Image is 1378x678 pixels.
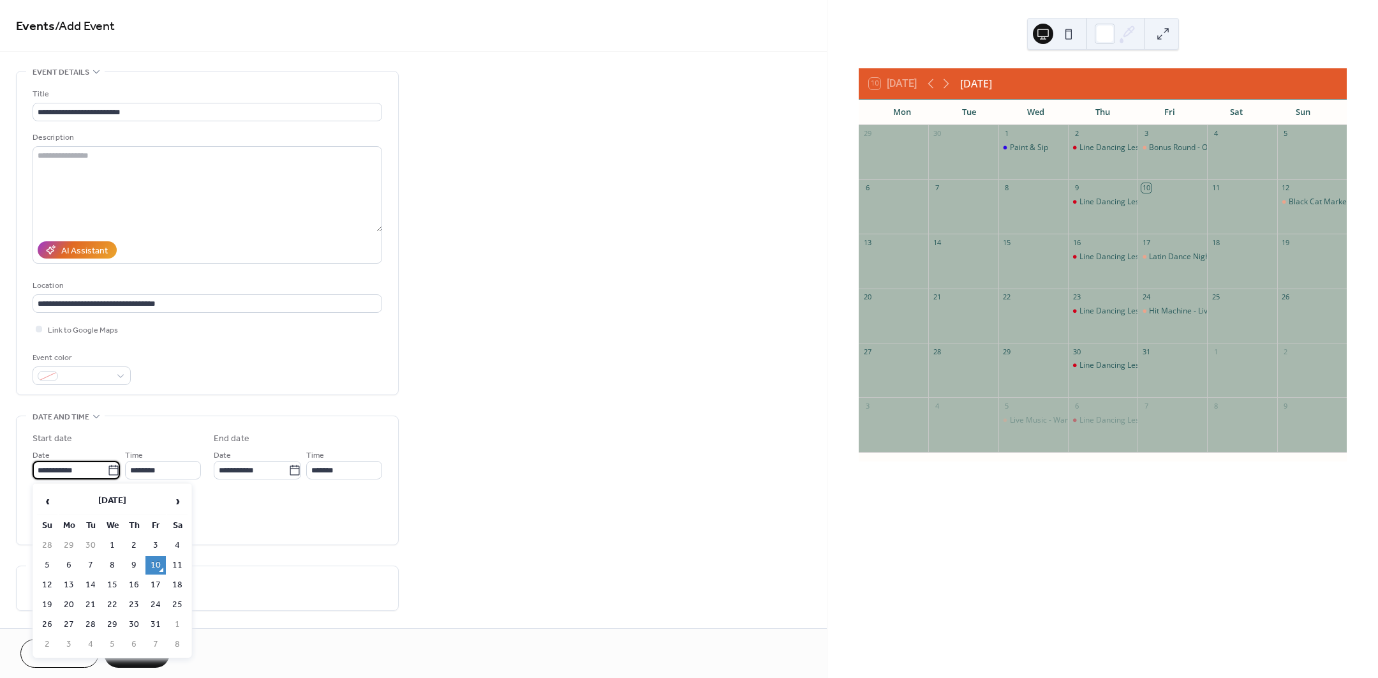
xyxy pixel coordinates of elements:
div: End date [214,432,249,446]
div: Line Dancing Lessons with Dance Your Boots Off [1068,197,1137,207]
div: 13 [863,237,872,247]
div: 24 [1141,292,1151,302]
td: 3 [145,536,166,555]
td: 26 [37,615,57,634]
div: 28 [932,347,942,356]
td: 16 [124,576,144,594]
div: 9 [1072,183,1081,193]
div: 16 [1072,237,1081,247]
a: Cancel [20,639,99,668]
div: 2 [1072,129,1081,139]
div: Start date [33,432,72,446]
div: 2 [1281,347,1291,356]
div: 25 [1211,292,1220,302]
td: 28 [80,615,101,634]
div: 6 [1072,401,1081,411]
div: Line Dancing Lessons with Dance Your Boots Off [1068,252,1137,262]
div: Latin Dance Night with DJ [PERSON_NAME] [1149,252,1300,262]
td: 9 [124,556,144,575]
span: Save [126,648,147,661]
td: 29 [102,615,122,634]
td: 1 [167,615,188,634]
div: 26 [1281,292,1291,302]
div: 31 [1141,347,1151,356]
div: Latin Dance Night with DJ CJ [1137,252,1207,262]
div: 5 [1281,129,1291,139]
div: Line Dancing Lessons with Dance Your Boots Off [1068,415,1137,426]
td: 8 [167,635,188,654]
th: [DATE] [59,488,166,515]
div: Paint & Sip [998,142,1068,153]
div: Line Dancing Lessons with Dance Your Boots Off [1079,360,1251,371]
div: 10 [1141,183,1151,193]
div: Line Dancing Lessons with Dance Your Boots Off [1079,252,1251,262]
div: Live Music - Warsloth [1010,415,1085,426]
div: 3 [863,401,872,411]
span: Time [306,449,324,462]
div: 4 [1211,129,1220,139]
div: Black Cat Market [1289,197,1349,207]
div: 27 [863,347,872,356]
div: 30 [1072,347,1081,356]
div: 1 [1211,347,1220,356]
div: Event color [33,351,128,365]
td: 10 [145,556,166,575]
td: 7 [80,556,101,575]
div: 12 [1281,183,1291,193]
th: Tu [80,516,101,535]
div: 30 [932,129,942,139]
div: 20 [863,292,872,302]
div: Title [33,87,380,101]
span: Date [214,449,231,462]
div: Location [33,279,380,292]
td: 6 [124,635,144,654]
td: 8 [102,556,122,575]
div: 22 [1002,292,1012,302]
div: 7 [932,183,942,193]
div: Live Music - Warsloth [998,415,1068,426]
div: Sat [1203,100,1270,125]
td: 13 [59,576,79,594]
div: 7 [1141,401,1151,411]
div: 9 [1281,401,1291,411]
th: Fr [145,516,166,535]
div: Black Cat Market [1277,197,1347,207]
div: 29 [863,129,872,139]
span: Time [125,449,143,462]
td: 23 [124,596,144,614]
span: Event details [33,66,89,79]
td: 12 [37,576,57,594]
div: Tue [936,100,1003,125]
th: Mo [59,516,79,535]
div: 4 [932,401,942,411]
div: Hit Machine - Live Music at Zesti [1137,306,1207,317]
div: 23 [1072,292,1081,302]
td: 19 [37,596,57,614]
div: Line Dancing Lessons with Dance Your Boots Off [1068,142,1137,153]
td: 6 [59,556,79,575]
button: AI Assistant [38,241,117,259]
div: Line Dancing Lessons with Dance Your Boots Off [1079,197,1251,207]
th: We [102,516,122,535]
td: 7 [145,635,166,654]
div: 14 [932,237,942,247]
div: Paint & Sip [1010,142,1048,153]
td: 2 [37,635,57,654]
div: Sun [1270,100,1337,125]
td: 18 [167,576,188,594]
div: Thu [1069,100,1136,125]
div: 3 [1141,129,1151,139]
span: Date [33,449,50,462]
td: 30 [124,615,144,634]
div: 1 [1002,129,1012,139]
td: 20 [59,596,79,614]
div: Wed [1002,100,1069,125]
span: Cancel [43,648,77,661]
td: 25 [167,596,188,614]
div: Hit Machine - Live Music at [GEOGRAPHIC_DATA] [1149,306,1323,317]
td: 5 [37,556,57,575]
div: Line Dancing Lessons with Dance Your Boots Off [1068,306,1137,317]
div: 11 [1211,183,1220,193]
td: 4 [80,635,101,654]
div: 8 [1002,183,1012,193]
